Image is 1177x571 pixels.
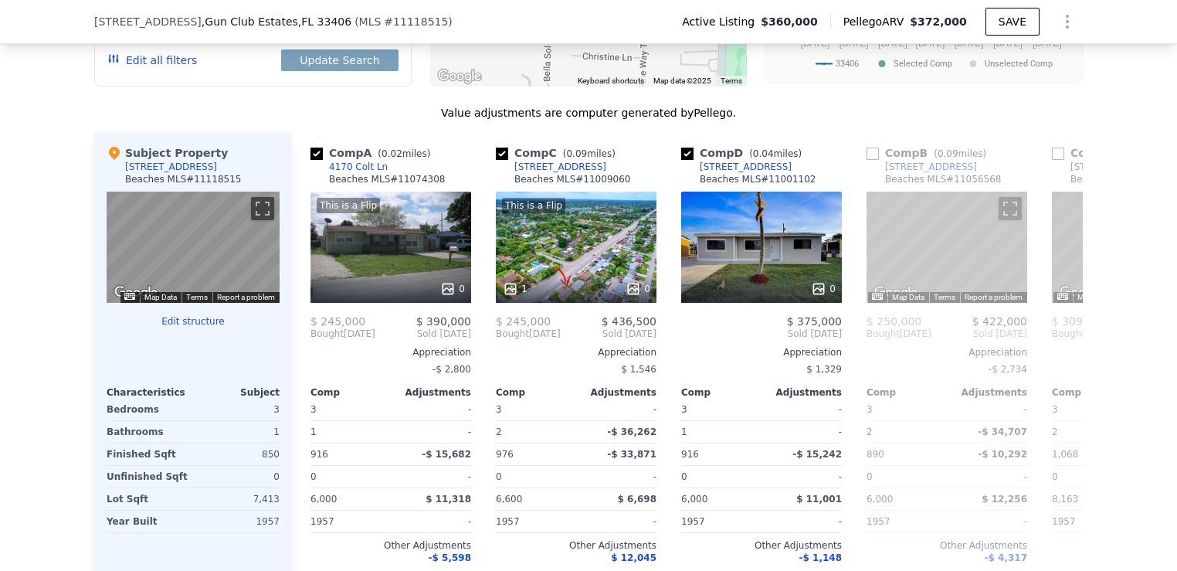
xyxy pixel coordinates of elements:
button: Map Data [892,292,924,303]
div: 0 [196,466,280,488]
div: Appreciation [681,346,842,359]
div: Comp C [496,145,622,161]
a: Open this area in Google Maps (opens a new window) [1056,283,1107,303]
div: Bedrooms [107,399,190,420]
span: 0 [310,471,317,482]
div: 4170 Colt Ln [329,161,388,173]
span: 3 [310,404,317,415]
a: [STREET_ADDRESS] [681,161,792,173]
div: - [394,511,471,532]
div: Beaches MLS # 11118515 [125,173,241,185]
span: 8,163 [1052,494,1078,505]
div: [STREET_ADDRESS] [1070,161,1162,173]
div: ( ) [354,14,453,29]
span: $ 1,329 [806,364,842,375]
div: Beaches MLS # 11001102 [700,173,816,185]
text: [DATE] [840,38,869,49]
span: $ 436,500 [602,315,656,328]
div: Adjustments [761,386,842,399]
div: 1957 [867,511,944,532]
div: [STREET_ADDRESS] [885,161,977,173]
img: Google [434,66,485,87]
div: 1 [196,421,280,443]
span: 6,600 [496,494,522,505]
div: 1 [681,421,758,443]
div: Beaches MLS # 11009060 [514,173,630,185]
span: 916 [681,449,699,460]
span: $ 11,001 [796,494,842,505]
span: Sold [DATE] [931,328,1027,340]
div: - [394,399,471,420]
span: 0 [681,471,687,482]
a: [STREET_ADDRESS] [1052,161,1162,173]
text: [DATE] [955,38,984,49]
span: -$ 33,871 [607,449,656,460]
span: 1,068 [1052,449,1078,460]
div: [DATE] [310,328,375,340]
img: Google [1056,283,1107,303]
div: Adjustments [947,386,1027,399]
span: -$ 36,262 [607,427,656,437]
div: Adjustments [391,386,471,399]
div: 850 [196,444,280,465]
div: This is a Flip [317,198,380,213]
div: [STREET_ADDRESS] [700,161,792,173]
div: 1957 [1052,511,1129,532]
span: 6,000 [867,494,893,505]
div: Adjustments [576,386,656,399]
div: 1957 [310,511,388,532]
div: 1 [310,421,388,443]
div: [DATE] [1052,328,1117,340]
div: Comp E [1052,145,1177,161]
span: Sold [DATE] [681,328,842,340]
span: -$ 1,148 [799,552,842,563]
div: 2 [867,421,944,443]
div: 3 [196,399,280,420]
div: - [765,511,842,532]
span: ( miles) [557,148,622,159]
span: ( miles) [928,148,992,159]
div: Comp [681,386,761,399]
span: 3 [1052,404,1058,415]
span: , FL 33406 [298,15,351,28]
div: [STREET_ADDRESS] [514,161,606,173]
span: 0.09 [938,148,958,159]
span: Pellego ARV [843,14,911,29]
a: Report a problem [965,293,1023,301]
div: 1957 [196,511,280,532]
span: $360,000 [761,14,818,29]
span: $ 422,000 [972,315,1027,328]
div: Characteristics [107,386,193,399]
span: , Gun Club Estates [202,14,351,29]
span: 3 [867,404,873,415]
span: $ 250,000 [867,315,921,328]
button: Keyboard shortcuts [578,76,644,87]
button: Map Data [144,292,177,303]
span: $ 390,000 [416,315,471,328]
span: -$ 2,800 [432,364,471,375]
div: Appreciation [310,346,471,359]
span: 890 [867,449,884,460]
span: Active Listing [682,14,761,29]
a: [STREET_ADDRESS] [867,161,977,173]
div: Other Adjustments [496,539,656,552]
text: [DATE] [916,38,945,49]
text: [DATE] [801,38,830,49]
button: Edit structure [107,315,280,328]
button: SAVE [985,8,1040,36]
div: 1 [503,281,527,297]
button: Keyboard shortcuts [1057,293,1068,300]
div: Appreciation [867,346,1027,359]
div: Subject [193,386,280,399]
div: Map [107,192,280,303]
span: ( miles) [371,148,436,159]
div: - [765,421,842,443]
button: Toggle fullscreen view [999,197,1022,220]
span: $ 12,045 [611,552,656,563]
span: # 11118515 [384,15,448,28]
span: 0.02 [382,148,402,159]
a: 4170 Colt Ln [310,161,388,173]
div: Map [867,192,1027,303]
span: Sold [DATE] [561,328,656,340]
div: Lot Sqft [107,488,190,510]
